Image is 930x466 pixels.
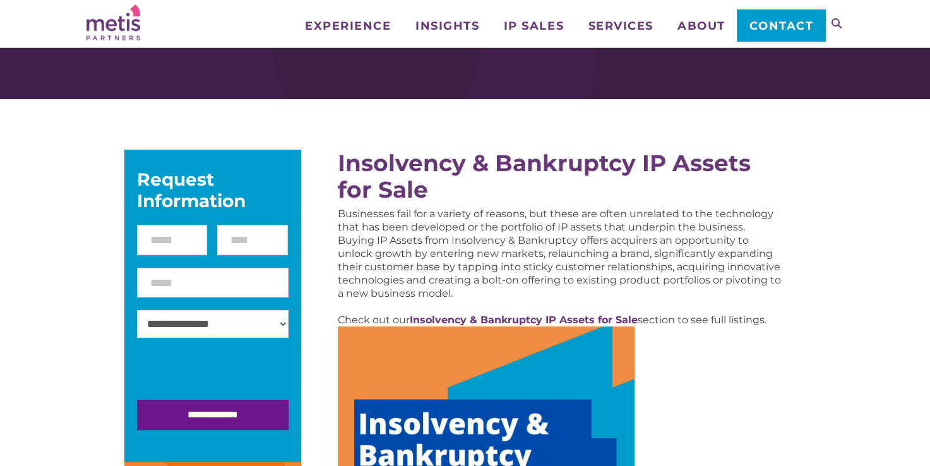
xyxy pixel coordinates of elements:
iframe: reCAPTCHA [137,350,329,400]
a: Contact [737,9,825,41]
span: Insights [415,20,479,32]
p: Businesses fail for a variety of reasons, but these are often unrelated to the technology that ha... [338,207,782,300]
span: About [677,20,725,32]
div: Request Information [137,169,289,212]
span: IP Sales [504,20,564,32]
img: Metis Partners [86,4,140,40]
a: Insolvency & Bankruptcy IP Assets for Sale [410,314,638,326]
p: Check out our section to see full listings. [338,313,782,326]
span: Experience [305,20,391,32]
span: Services [588,20,653,32]
span: Contact [749,20,813,32]
a: Insolvency & Bankruptcy IP Assets for Sale [338,149,751,203]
